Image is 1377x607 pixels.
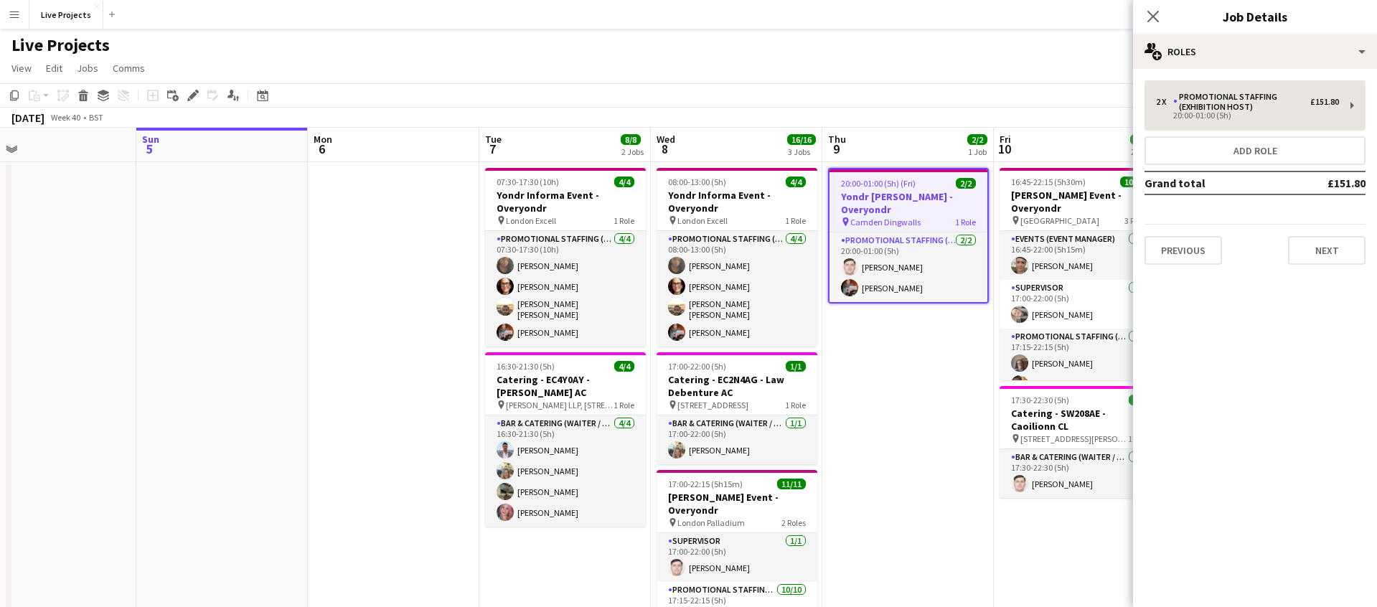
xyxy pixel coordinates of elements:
span: London Excell [677,215,728,226]
span: 2 Roles [781,517,806,528]
span: London Palladium [677,517,745,528]
span: View [11,62,32,75]
span: [PERSON_NAME] LLP, [STREET_ADDRESS] [506,400,614,410]
span: 10 [997,141,1011,157]
app-card-role: Promotional Staffing (Exhibition Host)2/220:00-01:00 (5h)[PERSON_NAME][PERSON_NAME] [830,232,987,302]
button: Live Projects [29,1,103,29]
h1: Live Projects [11,34,110,56]
span: Comms [113,62,145,75]
h3: Yondr Informa Event - Overyondr [485,189,646,215]
a: Edit [40,59,68,77]
span: 2/2 [967,134,987,145]
span: 07:30-17:30 (10h) [497,177,559,187]
div: £151.80 [1310,97,1339,107]
span: 1/1 [786,361,806,372]
app-card-role: Promotional Staffing (Exhibition Host)8/817:15-22:15 (5h)[PERSON_NAME][PERSON_NAME] [1000,329,1160,523]
app-job-card: 08:00-13:00 (5h)4/4Yondr Informa Event - Overyondr London Excell1 RolePromotional Staffing (Exhib... [657,168,817,347]
span: 4/4 [786,177,806,187]
h3: [PERSON_NAME] Event - Overyondr [1000,189,1160,215]
span: Sun [142,133,159,146]
h3: Catering - EC4Y0AY - [PERSON_NAME] AC [485,373,646,399]
h3: Catering - SW208AE - Caoilionn CL [1000,407,1160,433]
div: 2 Jobs [621,146,644,157]
app-card-role: Promotional Staffing (Exhibition Host)4/408:00-13:00 (5h)[PERSON_NAME][PERSON_NAME][PERSON_NAME] ... [657,231,817,347]
span: Edit [46,62,62,75]
span: 11/11 [1130,134,1159,145]
app-job-card: 16:45-22:15 (5h30m)10/10[PERSON_NAME] Event - Overyondr [GEOGRAPHIC_DATA]3 RolesEvents (Event Man... [1000,168,1160,380]
app-card-role: Bar & Catering (Waiter / waitress)4/416:30-21:30 (5h)[PERSON_NAME][PERSON_NAME][PERSON_NAME][PERS... [485,415,646,527]
app-card-role: Bar & Catering (Waiter / waitress)1/117:00-22:00 (5h)[PERSON_NAME] [657,415,817,464]
span: 20:00-01:00 (5h) (Fri) [841,178,916,189]
button: Previous [1145,236,1222,265]
span: Mon [314,133,332,146]
h3: Yondr [PERSON_NAME] - Overyondr [830,190,987,216]
app-card-role: Bar & Catering (Waiter / waitress)1/117:30-22:30 (5h)[PERSON_NAME] [1000,449,1160,498]
span: [STREET_ADDRESS] [677,400,748,410]
span: 1 Role [785,215,806,226]
span: 1 Role [1128,433,1149,444]
span: [GEOGRAPHIC_DATA] [1020,215,1099,226]
span: 9 [826,141,846,157]
span: Camden Dingwalls [850,217,921,227]
div: BST [89,112,103,123]
span: 1 Role [955,217,976,227]
td: Grand total [1145,171,1280,194]
span: 11/11 [777,479,806,489]
span: 16:30-21:30 (5h) [497,361,555,372]
app-card-role: Supervisor1/117:00-22:00 (5h)[PERSON_NAME] [657,533,817,582]
app-job-card: 20:00-01:00 (5h) (Fri)2/2Yondr [PERSON_NAME] - Overyondr Camden Dingwalls1 RolePromotional Staffi... [828,168,989,303]
span: 10/10 [1120,177,1149,187]
h3: Job Details [1133,7,1377,26]
div: [DATE] [11,110,44,125]
td: £151.80 [1280,171,1366,194]
span: 6 [311,141,332,157]
button: Next [1288,236,1366,265]
span: 4/4 [614,361,634,372]
span: 4/4 [614,177,634,187]
span: 3 Roles [1124,215,1149,226]
span: Thu [828,133,846,146]
app-job-card: 17:30-22:30 (5h)1/1Catering - SW208AE - Caoilionn CL [STREET_ADDRESS][PERSON_NAME]1 RoleBar & Cat... [1000,386,1160,498]
span: Week 40 [47,112,83,123]
h3: Catering - EC2N4AG - Law Debenture AC [657,373,817,399]
span: Jobs [77,62,98,75]
span: [STREET_ADDRESS][PERSON_NAME] [1020,433,1128,444]
span: 8 [654,141,675,157]
span: 8/8 [621,134,641,145]
app-job-card: 16:30-21:30 (5h)4/4Catering - EC4Y0AY - [PERSON_NAME] AC [PERSON_NAME] LLP, [STREET_ADDRESS]1 Rol... [485,352,646,527]
span: 17:00-22:15 (5h15m) [668,479,743,489]
span: 17:30-22:30 (5h) [1011,395,1069,405]
div: 2 Jobs [1131,146,1158,157]
span: 2/2 [956,178,976,189]
app-card-role: Supervisor1/117:00-22:00 (5h)[PERSON_NAME] [1000,280,1160,329]
app-job-card: 17:00-22:00 (5h)1/1Catering - EC2N4AG - Law Debenture AC [STREET_ADDRESS]1 RoleBar & Catering (Wa... [657,352,817,464]
span: 1 Role [614,215,634,226]
div: 20:00-01:00 (5h) [1156,112,1339,119]
div: 3 Jobs [788,146,815,157]
app-job-card: 07:30-17:30 (10h)4/4Yondr Informa Event - Overyondr London Excell1 RolePromotional Staffing (Exhi... [485,168,646,347]
span: Tue [485,133,502,146]
span: Wed [657,133,675,146]
div: 1 Job [968,146,987,157]
app-card-role: Events (Event Manager)1/116:45-22:00 (5h15m)[PERSON_NAME] [1000,231,1160,280]
span: 7 [483,141,502,157]
div: 2 x [1156,97,1173,107]
span: 5 [140,141,159,157]
a: View [6,59,37,77]
span: London Excell [506,215,556,226]
span: 08:00-13:00 (5h) [668,177,726,187]
span: 16/16 [787,134,816,145]
span: 16:45-22:15 (5h30m) [1011,177,1086,187]
span: 1/1 [1129,395,1149,405]
h3: [PERSON_NAME] Event - Overyondr [657,491,817,517]
div: Promotional Staffing (Exhibition Host) [1173,92,1310,112]
button: Add role [1145,136,1366,165]
span: Fri [1000,133,1011,146]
